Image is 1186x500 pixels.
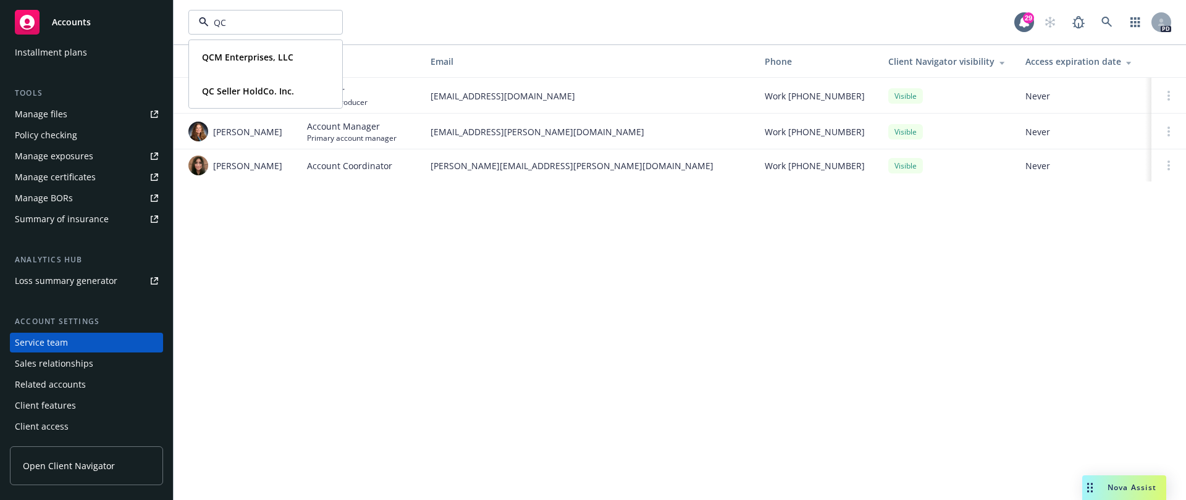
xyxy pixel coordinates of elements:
[10,354,163,373] a: Sales relationships
[213,125,282,138] span: [PERSON_NAME]
[1123,10,1148,35] a: Switch app
[15,354,93,373] div: Sales relationships
[202,85,294,97] strong: QC Seller HoldCo. Inc.
[202,51,293,63] strong: QCM Enterprises, LLC
[765,90,865,102] span: Work [PHONE_NUMBER]
[15,43,87,62] div: Installment plans
[888,124,923,140] div: Visible
[10,417,163,436] a: Client access
[431,90,745,102] span: [EMAIL_ADDRESS][DOMAIN_NAME]
[888,55,1006,68] div: Client Navigator visibility
[431,159,745,172] span: [PERSON_NAME][EMAIL_ADDRESS][PERSON_NAME][DOMAIN_NAME]
[10,5,163,40] a: Accounts
[307,133,397,143] span: Primary account manager
[1025,55,1142,68] div: Access expiration date
[10,104,163,124] a: Manage files
[15,104,67,124] div: Manage files
[1025,125,1142,138] span: Never
[15,396,76,415] div: Client features
[10,125,163,145] a: Policy checking
[10,333,163,352] a: Service team
[765,159,865,172] span: Work [PHONE_NUMBER]
[1082,475,1098,500] div: Drag to move
[15,188,73,208] div: Manage BORs
[15,417,69,436] div: Client access
[10,315,163,328] div: Account settings
[888,158,923,173] div: Visible
[307,55,411,68] div: Role
[431,125,745,138] span: [EMAIL_ADDRESS][PERSON_NAME][DOMAIN_NAME]
[15,209,109,229] div: Summary of insurance
[765,125,865,138] span: Work [PHONE_NUMBER]
[431,55,745,68] div: Email
[52,17,91,27] span: Accounts
[1025,90,1142,102] span: Never
[23,459,115,472] span: Open Client Navigator
[15,146,93,166] div: Manage exposures
[15,125,77,145] div: Policy checking
[10,146,163,166] a: Manage exposures
[307,120,397,133] span: Account Manager
[15,375,86,394] div: Related accounts
[15,271,117,291] div: Loss summary generator
[1095,10,1119,35] a: Search
[1066,10,1091,35] a: Report a Bug
[10,254,163,266] div: Analytics hub
[10,188,163,208] a: Manage BORs
[188,122,208,141] img: photo
[1108,482,1156,493] span: Nova Assist
[1023,12,1034,23] div: 29
[10,167,163,187] a: Manage certificates
[10,87,163,99] div: Tools
[10,375,163,394] a: Related accounts
[209,16,318,29] input: Filter by keyword
[10,271,163,291] a: Loss summary generator
[213,159,282,172] span: [PERSON_NAME]
[15,333,68,352] div: Service team
[10,209,163,229] a: Summary of insurance
[307,159,392,172] span: Account Coordinator
[1038,10,1062,35] a: Start snowing
[888,88,923,104] div: Visible
[1082,475,1166,500] button: Nova Assist
[10,43,163,62] a: Installment plans
[1025,159,1142,172] span: Never
[765,55,868,68] div: Phone
[15,167,96,187] div: Manage certificates
[10,396,163,415] a: Client features
[188,156,208,175] img: photo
